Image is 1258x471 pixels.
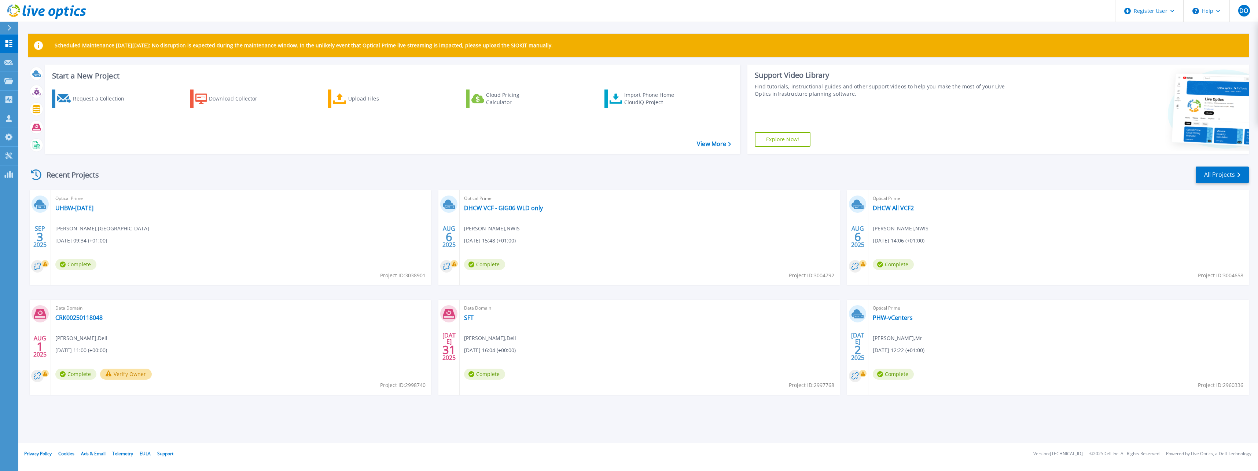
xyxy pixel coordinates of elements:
[55,204,93,212] a: UHBW-[DATE]
[1196,167,1249,183] a: All Projects
[348,91,407,106] div: Upload Files
[24,450,52,457] a: Privacy Policy
[446,234,452,240] span: 6
[55,259,96,270] span: Complete
[33,223,47,250] div: SEP 2025
[464,259,505,270] span: Complete
[755,70,1016,80] div: Support Video Library
[873,224,928,233] span: [PERSON_NAME] , NWIS
[873,304,1244,312] span: Optical Prime
[851,333,865,360] div: [DATE] 2025
[140,450,151,457] a: EULA
[466,90,548,108] a: Cloud Pricing Calculator
[37,234,43,240] span: 3
[697,140,731,147] a: View More
[873,204,914,212] a: DHCW All VCF2
[1089,452,1159,456] li: © 2025 Dell Inc. All Rights Reserved
[55,369,96,380] span: Complete
[55,346,107,354] span: [DATE] 11:00 (+00:00)
[190,90,272,108] a: Download Collector
[33,333,47,360] div: AUG 2025
[873,237,924,245] span: [DATE] 14:06 (+01:00)
[464,314,474,321] a: SFT
[873,194,1244,202] span: Optical Prime
[442,223,456,250] div: AUG 2025
[464,224,520,233] span: [PERSON_NAME] , NWIS
[851,223,865,250] div: AUG 2025
[73,91,132,106] div: Request a Collection
[464,204,543,212] a: DHCW VCF - GIG06 WLD only
[328,90,410,108] a: Upload Files
[464,194,835,202] span: Optical Prime
[37,343,43,350] span: 1
[55,224,149,233] span: [PERSON_NAME] , [GEOGRAPHIC_DATA]
[873,314,913,321] a: PHW-vCenters
[55,304,427,312] span: Data Domain
[1198,381,1243,389] span: Project ID: 2960336
[624,91,681,106] div: Import Phone Home CloudIQ Project
[55,43,553,48] p: Scheduled Maintenance [DATE][DATE]: No disruption is expected during the maintenance window. In t...
[486,91,545,106] div: Cloud Pricing Calculator
[789,271,834,280] span: Project ID: 3004792
[755,132,810,147] a: Explore Now!
[464,369,505,380] span: Complete
[55,314,103,321] a: CRK00250118048
[81,450,106,457] a: Ads & Email
[55,334,107,342] span: [PERSON_NAME] , Dell
[55,194,427,202] span: Optical Prime
[112,450,133,457] a: Telemetry
[209,91,268,106] div: Download Collector
[873,369,914,380] span: Complete
[854,234,861,240] span: 6
[1033,452,1083,456] li: Version: [TECHNICAL_ID]
[52,90,134,108] a: Request a Collection
[464,334,516,342] span: [PERSON_NAME] , Dell
[1198,271,1243,280] span: Project ID: 3004658
[380,271,426,280] span: Project ID: 3038901
[873,259,914,270] span: Complete
[442,333,456,360] div: [DATE] 2025
[755,83,1016,98] div: Find tutorials, instructional guides and other support videos to help you make the most of your L...
[464,304,835,312] span: Data Domain
[1239,8,1248,14] span: DO
[28,166,109,184] div: Recent Projects
[55,237,107,245] span: [DATE] 09:34 (+01:00)
[380,381,426,389] span: Project ID: 2998740
[58,450,74,457] a: Cookies
[1166,452,1251,456] li: Powered by Live Optics, a Dell Technology
[789,381,834,389] span: Project ID: 2997768
[52,72,731,80] h3: Start a New Project
[464,237,516,245] span: [DATE] 15:48 (+01:00)
[873,346,924,354] span: [DATE] 12:22 (+01:00)
[100,369,152,380] button: Verify Owner
[442,347,456,353] span: 31
[854,347,861,353] span: 2
[873,334,922,342] span: [PERSON_NAME] , Mr
[157,450,173,457] a: Support
[464,346,516,354] span: [DATE] 16:04 (+00:00)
